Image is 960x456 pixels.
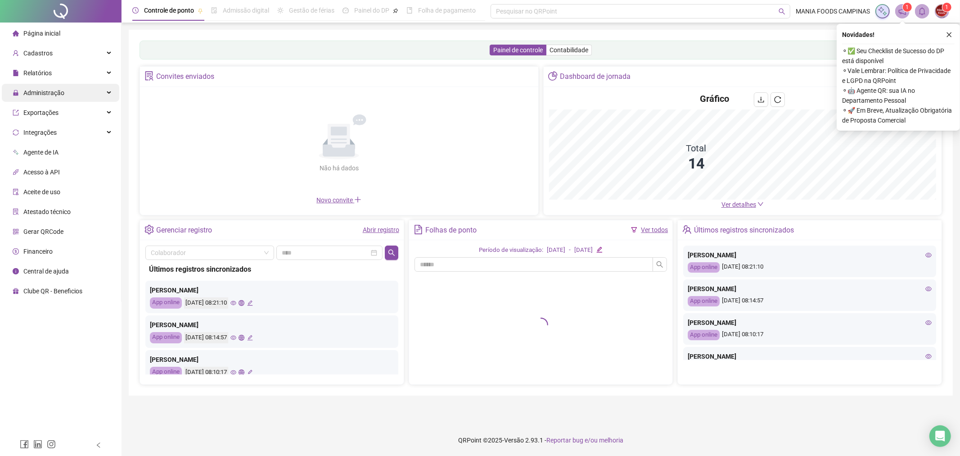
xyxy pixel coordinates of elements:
a: Ver detalhes down [721,201,764,208]
span: ⚬ Vale Lembrar: Política de Privacidade e LGPD na QRPoint [842,66,955,86]
div: [PERSON_NAME] [150,355,394,365]
div: App online [688,330,720,340]
span: left [95,442,102,448]
span: Reportar bug e/ou melhoria [546,437,623,444]
div: Dashboard de jornada [560,69,631,84]
div: [DATE] 08:21:10 [184,297,228,309]
div: [PERSON_NAME] [688,318,932,328]
img: 78011 [935,5,949,18]
span: search [656,261,663,268]
span: setting [144,225,154,234]
span: Relatórios [23,69,52,77]
div: - [569,246,571,255]
span: Admissão digital [223,7,269,14]
span: ⚬ 🤖 Agente QR: sua IA no Departamento Pessoal [842,86,955,105]
img: sparkle-icon.fc2bf0ac1784a2077858766a79e2daf3.svg [878,6,888,16]
span: pie-chart [548,71,558,81]
span: solution [13,209,19,215]
span: global [239,369,244,375]
span: clock-circle [132,7,139,14]
span: api [13,169,19,175]
div: [DATE] 08:14:57 [184,332,228,343]
span: eye [230,369,236,375]
span: loading [534,318,548,332]
span: Agente de IA [23,149,59,156]
span: search [388,249,395,256]
div: [DATE] 08:14:57 [688,296,932,306]
span: Gestão de férias [289,7,334,14]
span: filter [631,227,637,233]
div: Folhas de ponto [425,223,477,238]
span: eye [925,252,932,258]
span: ⚬ ✅ Seu Checklist de Sucesso do DP está disponível [842,46,955,66]
sup: 1 [903,3,912,12]
span: edit [596,246,602,252]
span: export [13,109,19,116]
span: Clube QR - Beneficios [23,287,82,295]
span: pushpin [393,8,398,14]
span: Exportações [23,109,59,116]
h4: Gráfico [700,92,729,105]
span: ⚬ 🚀 Em Breve, Atualização Obrigatória de Proposta Comercial [842,105,955,125]
span: Cadastros [23,50,53,57]
div: [DATE] 08:21:10 [688,262,932,273]
span: eye [230,300,236,306]
span: user-add [13,50,19,56]
div: App online [150,332,182,343]
span: Painel de controle [493,46,543,54]
div: App online [150,367,182,378]
span: team [682,225,692,234]
div: App online [688,262,720,273]
div: [DATE] [574,246,593,255]
span: MANIA FOODS CAMPINAS [796,6,870,16]
span: eye [925,353,932,360]
span: bell [918,7,926,15]
span: down [757,201,764,207]
span: Atestado técnico [23,208,71,215]
footer: QRPoint © 2025 - 2.93.1 - [122,424,960,456]
span: file [13,70,19,76]
span: Novo convite [316,196,361,204]
span: instagram [47,440,56,449]
span: solution [144,71,154,81]
span: Painel do DP [354,7,389,14]
div: [PERSON_NAME] [150,285,394,295]
div: Período de visualização: [479,246,543,255]
span: search [779,8,785,15]
span: Página inicial [23,30,60,37]
span: gift [13,288,19,294]
div: [DATE] 08:10:17 [184,367,228,378]
span: eye [925,319,932,326]
span: edit [247,335,253,341]
span: lock [13,90,19,96]
div: [PERSON_NAME] [150,320,394,330]
span: eye [230,335,236,341]
span: Administração [23,89,64,96]
span: facebook [20,440,29,449]
span: sun [277,7,284,14]
span: Integrações [23,129,57,136]
span: edit [247,300,253,306]
span: book [406,7,413,14]
span: Folha de pagamento [418,7,476,14]
span: Acesso à API [23,169,60,176]
span: plus [354,196,361,203]
div: [PERSON_NAME] [688,351,932,361]
span: home [13,30,19,36]
div: App online [688,296,720,306]
span: reload [774,96,781,103]
div: Open Intercom Messenger [929,425,951,447]
sup: Atualize o seu contato no menu Meus Dados [942,3,951,12]
div: Não há dados [297,163,380,173]
span: dashboard [343,7,349,14]
div: [DATE] 08:10:17 [688,330,932,340]
span: global [239,300,244,306]
span: 1 [906,4,909,10]
span: notification [898,7,906,15]
span: Central de ajuda [23,268,69,275]
span: sync [13,129,19,136]
div: App online [150,297,182,309]
span: Financeiro [23,248,53,255]
span: 1 [946,4,949,10]
div: Últimos registros sincronizados [694,223,794,238]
